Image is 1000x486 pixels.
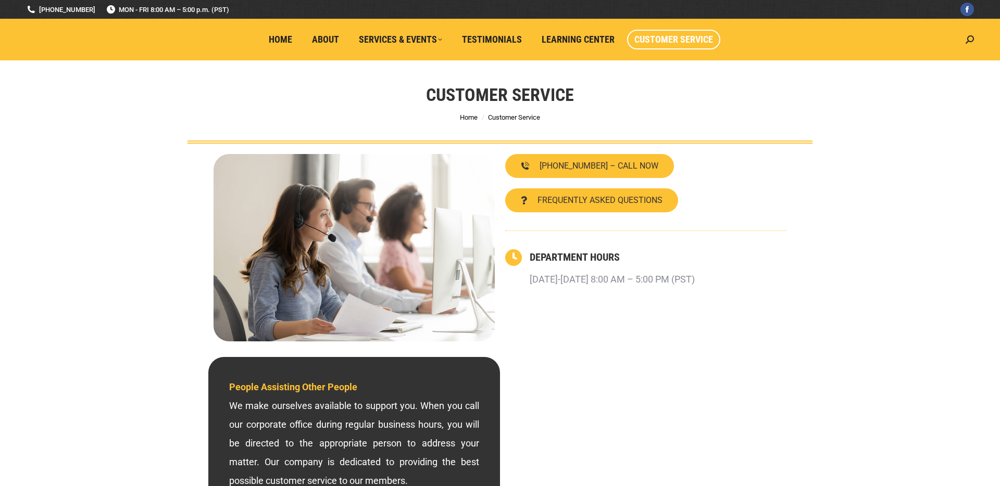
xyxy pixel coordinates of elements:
[229,381,479,486] span: We make ourselves available to support you. When you call our corporate office during regular bus...
[960,3,974,16] a: Facebook page opens in new window
[488,113,540,121] span: Customer Service
[534,30,622,49] a: Learning Center
[627,30,720,49] a: Customer Service
[540,162,658,170] span: [PHONE_NUMBER] – CALL NOW
[229,381,357,392] span: People Assisting Other People
[106,5,229,15] span: MON - FRI 8:00 AM – 5:00 p.m. (PST)
[261,30,299,49] a: Home
[359,34,442,45] span: Services & Events
[426,83,574,106] h1: Customer Service
[634,34,713,45] span: Customer Service
[505,188,678,212] a: FREQUENTLY ASKED QUESTIONS
[530,251,620,263] a: DEPARTMENT HOURS
[542,34,615,45] span: Learning Center
[455,30,529,49] a: Testimonials
[537,196,662,204] span: FREQUENTLY ASKED QUESTIONS
[214,154,495,341] img: Contact National Association of Family Services
[505,154,674,178] a: [PHONE_NUMBER] – CALL NOW
[269,34,292,45] span: Home
[530,270,695,289] p: [DATE]-[DATE] 8:00 AM – 5:00 PM (PST)
[305,30,346,49] a: About
[312,34,339,45] span: About
[26,5,95,15] a: [PHONE_NUMBER]
[460,113,478,121] a: Home
[462,34,522,45] span: Testimonials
